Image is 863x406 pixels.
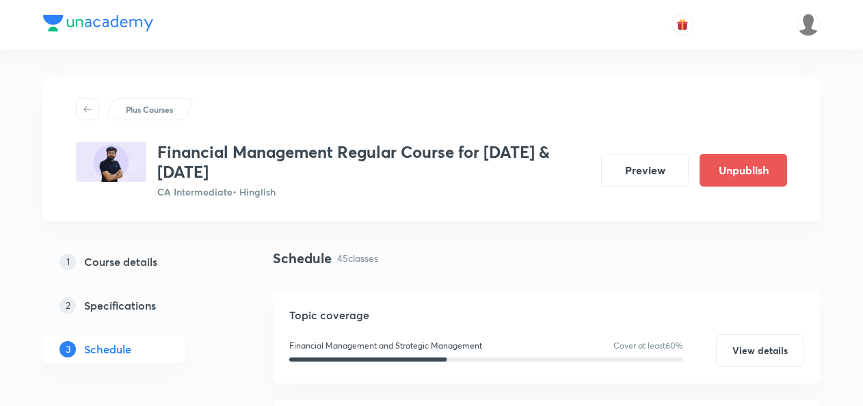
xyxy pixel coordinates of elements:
p: 3 [59,341,76,357]
p: 1 [59,254,76,270]
h5: Specifications [84,297,156,314]
h5: Course details [84,254,157,270]
img: Company Logo [43,15,153,31]
p: Financial Management and Strategic Management [289,340,482,352]
p: CA Intermediate • Hinglish [157,185,590,199]
a: 1Course details [43,248,229,275]
img: BADD264C-4CD8-46FB-9443-E903335F4D38_plus.png [76,142,146,182]
p: 45 classes [337,251,378,265]
button: avatar [672,14,693,36]
button: Preview [601,154,689,187]
img: adnan [797,13,820,36]
h5: Topic coverage [289,307,804,323]
h4: Schedule [273,248,332,269]
img: avatar [676,18,689,31]
p: Cover at least 60 % [613,340,683,352]
p: Plus Courses [126,103,173,116]
p: 2 [59,297,76,314]
button: View details [716,334,804,367]
a: 2Specifications [43,292,229,319]
button: Unpublish [700,154,787,187]
h3: Financial Management Regular Course for [DATE] & [DATE] [157,142,590,182]
a: Company Logo [43,15,153,35]
h5: Schedule [84,341,131,357]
